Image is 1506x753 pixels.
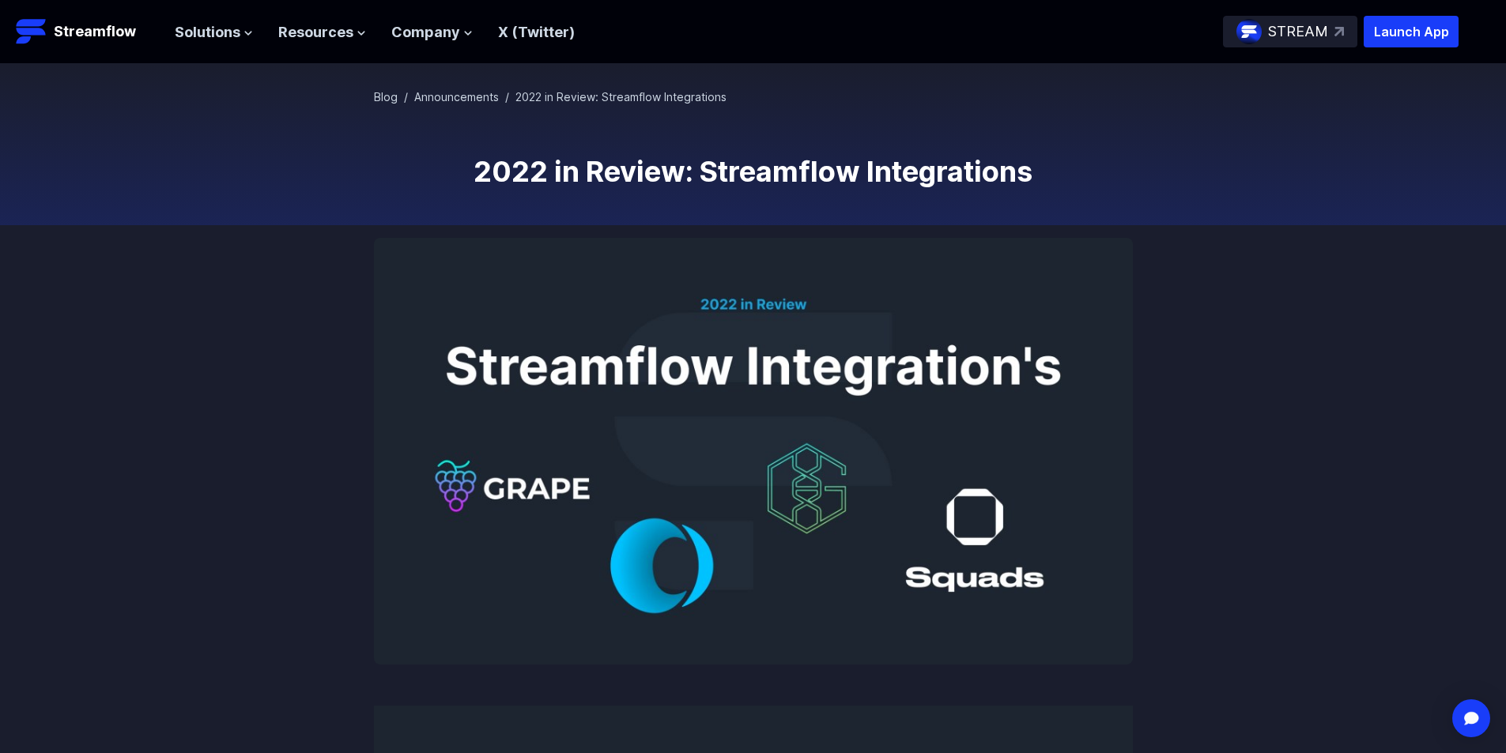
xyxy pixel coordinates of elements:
[175,21,253,44] button: Solutions
[1364,16,1459,47] button: Launch App
[278,21,353,44] span: Resources
[515,90,727,104] span: 2022 in Review: Streamflow Integrations
[278,21,366,44] button: Resources
[374,90,398,104] a: Blog
[1223,16,1357,47] a: STREAM
[414,90,499,104] a: Announcements
[16,16,47,47] img: Streamflow Logo
[404,90,408,104] span: /
[1268,21,1328,43] p: STREAM
[1236,19,1262,44] img: streamflow-logo-circle.png
[505,90,509,104] span: /
[54,21,136,43] p: Streamflow
[391,21,473,44] button: Company
[374,156,1133,187] h1: 2022 in Review: Streamflow Integrations
[391,21,460,44] span: Company
[1334,27,1344,36] img: top-right-arrow.svg
[374,238,1133,665] img: 2022 in Review: Streamflow Integrations
[498,24,575,40] a: X (Twitter)
[1452,699,1490,737] div: Open Intercom Messenger
[16,16,159,47] a: Streamflow
[175,21,240,44] span: Solutions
